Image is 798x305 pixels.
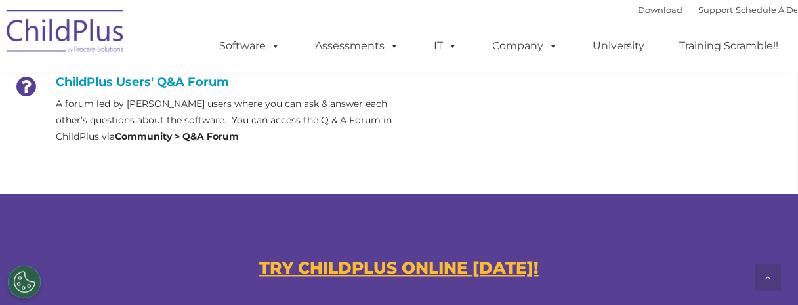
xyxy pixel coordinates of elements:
a: TRY CHILDPLUS ONLINE [DATE]! [259,258,539,277]
button: Cookies Settings [8,266,41,298]
a: IT [421,33,471,59]
a: Company [479,33,571,59]
a: Download [639,5,683,15]
p: A forum led by [PERSON_NAME] users where you can ask & answer each other’s questions about the so... [56,96,397,145]
a: University [579,33,658,59]
h4: ChildPlus Users' Q&A Forum [10,75,397,89]
a: Training Scramble!! [667,33,792,59]
a: Support [699,5,734,15]
strong: Community > Q&A Forum [115,131,239,142]
a: Assessments [302,33,412,59]
a: Software [206,33,293,59]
